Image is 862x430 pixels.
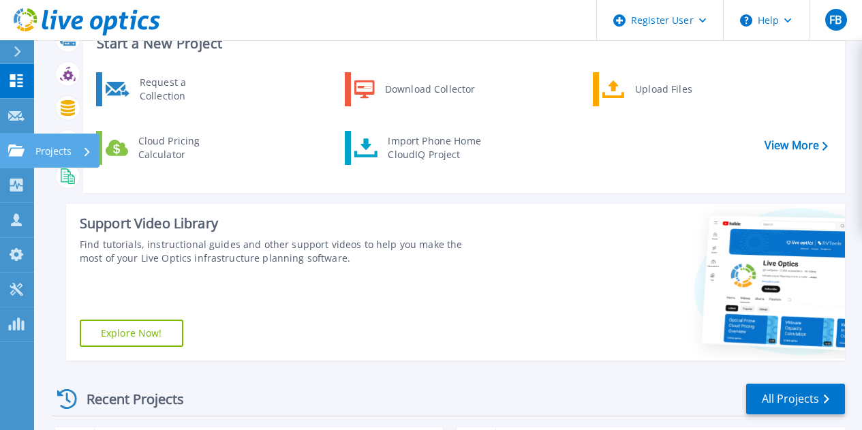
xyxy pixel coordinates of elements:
[628,76,729,103] div: Upload Files
[80,320,183,347] a: Explore Now!
[378,76,481,103] div: Download Collector
[746,384,845,414] a: All Projects
[345,72,484,106] a: Download Collector
[35,134,72,169] p: Projects
[80,238,484,265] div: Find tutorials, instructional guides and other support videos to help you make the most of your L...
[829,14,842,25] span: FB
[765,139,828,152] a: View More
[381,134,487,162] div: Import Phone Home CloudIQ Project
[80,215,484,232] div: Support Video Library
[133,76,232,103] div: Request a Collection
[97,36,827,51] h3: Start a New Project
[132,134,232,162] div: Cloud Pricing Calculator
[96,72,236,106] a: Request a Collection
[96,131,236,165] a: Cloud Pricing Calculator
[593,72,733,106] a: Upload Files
[52,382,202,416] div: Recent Projects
